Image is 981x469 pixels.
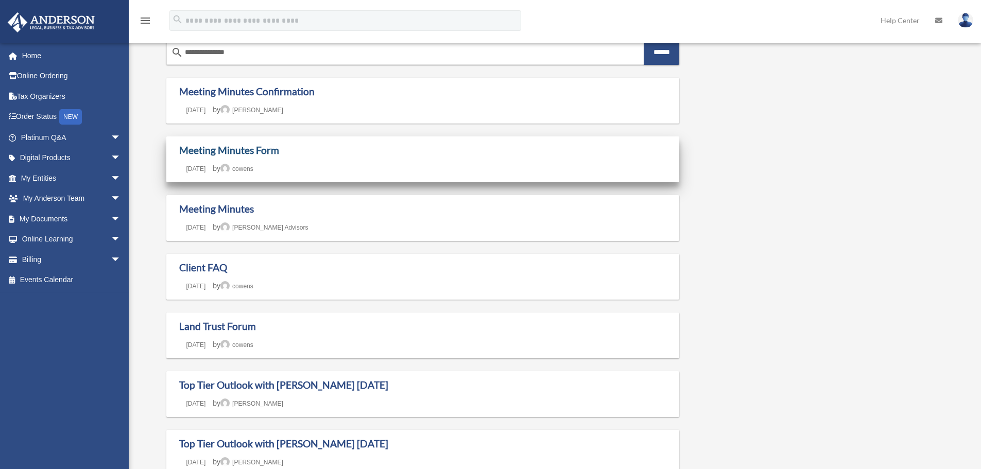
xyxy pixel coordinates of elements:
[220,400,283,407] a: [PERSON_NAME]
[111,127,131,148] span: arrow_drop_down
[7,249,136,270] a: Billingarrow_drop_down
[220,283,253,290] a: cowens
[7,107,136,128] a: Order StatusNEW
[7,168,136,188] a: My Entitiesarrow_drop_down
[111,168,131,189] span: arrow_drop_down
[220,165,253,172] a: cowens
[179,438,388,449] a: Top Tier Outlook with [PERSON_NAME] [DATE]
[111,229,131,250] span: arrow_drop_down
[179,144,279,156] a: Meeting Minutes Form
[179,283,213,290] a: [DATE]
[7,127,136,148] a: Platinum Q&Aarrow_drop_down
[179,341,213,349] a: [DATE]
[5,12,98,32] img: Anderson Advisors Platinum Portal
[139,14,151,27] i: menu
[179,107,213,114] a: [DATE]
[220,224,308,231] a: [PERSON_NAME] Advisors
[220,107,283,114] a: [PERSON_NAME]
[139,18,151,27] a: menu
[220,459,283,466] a: [PERSON_NAME]
[179,459,213,466] a: [DATE]
[7,66,136,86] a: Online Ordering
[213,106,283,114] span: by
[7,188,136,209] a: My Anderson Teamarrow_drop_down
[7,270,136,290] a: Events Calendar
[213,458,283,466] span: by
[179,224,213,231] a: [DATE]
[220,341,253,349] a: cowens
[7,45,131,66] a: Home
[59,109,82,125] div: NEW
[179,262,227,273] a: Client FAQ
[179,85,315,97] a: Meeting Minutes Confirmation
[7,86,136,107] a: Tax Organizers
[179,379,388,391] a: Top Tier Outlook with [PERSON_NAME] [DATE]
[111,188,131,210] span: arrow_drop_down
[111,209,131,230] span: arrow_drop_down
[7,148,136,168] a: Digital Productsarrow_drop_down
[213,164,253,172] span: by
[213,282,253,290] span: by
[172,14,183,25] i: search
[213,399,283,407] span: by
[179,203,254,215] a: Meeting Minutes
[179,400,213,407] a: [DATE]
[111,148,131,169] span: arrow_drop_down
[179,165,213,172] a: [DATE]
[171,46,183,59] i: search
[7,209,136,229] a: My Documentsarrow_drop_down
[213,340,253,349] span: by
[958,13,973,28] img: User Pic
[213,223,308,231] span: by
[111,249,131,270] span: arrow_drop_down
[179,320,256,332] a: Land Trust Forum
[7,229,136,250] a: Online Learningarrow_drop_down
